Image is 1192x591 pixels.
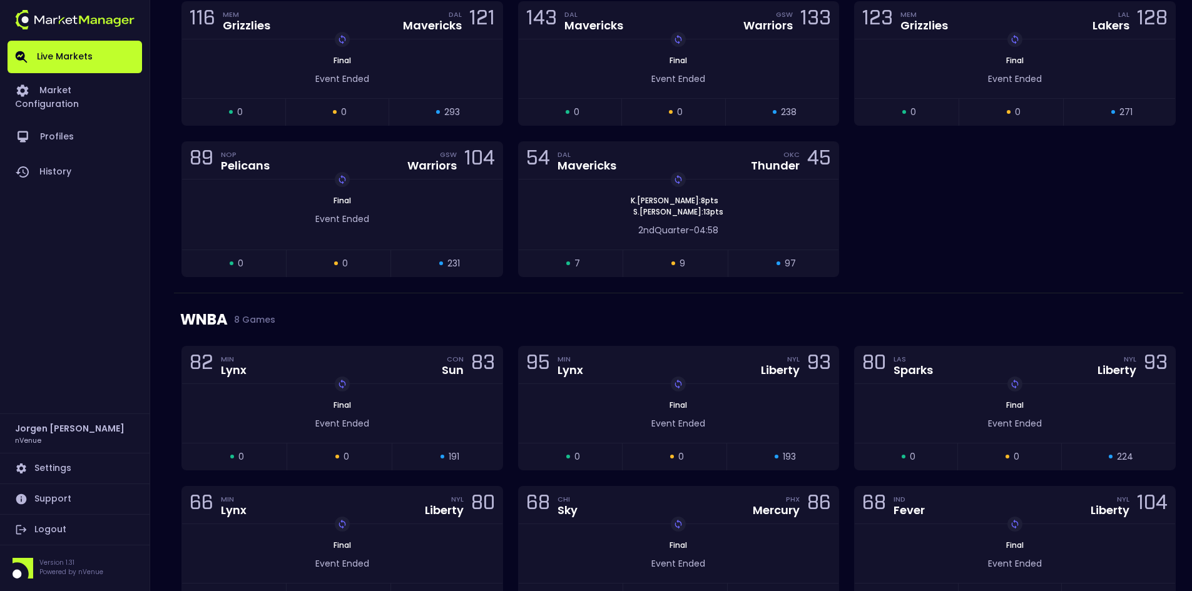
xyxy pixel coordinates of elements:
[238,257,243,270] span: 0
[526,493,550,517] div: 68
[221,365,247,376] div: Lynx
[666,400,691,410] span: Final
[223,9,270,19] div: MEM
[910,106,916,119] span: 0
[751,160,800,171] div: Thunder
[1010,34,1020,44] img: replayImg
[1118,9,1129,19] div: LAL
[1010,519,1020,529] img: replayImg
[221,354,247,364] div: MIN
[894,494,925,504] div: IND
[564,9,623,19] div: DAL
[526,9,557,32] div: 143
[449,9,462,19] div: DAL
[862,9,893,32] div: 123
[1144,353,1168,376] div: 93
[337,379,347,389] img: replayImg
[440,149,457,159] div: GSW
[673,519,683,529] img: replayImg
[689,224,694,236] span: -
[1002,540,1027,550] span: Final
[526,353,550,376] div: 95
[558,505,578,516] div: Sky
[8,73,142,119] a: Market Configuration
[673,34,683,44] img: replayImg
[8,558,142,578] div: Version 1.31Powered by nVenue
[743,20,793,31] div: Warriors
[894,505,925,516] div: Fever
[651,73,705,85] span: Event Ended
[783,450,796,463] span: 193
[787,354,800,364] div: NYL
[228,315,275,325] span: 8 Games
[1098,365,1136,376] div: Liberty
[337,174,347,184] img: replayImg
[190,493,213,517] div: 66
[651,557,705,570] span: Event Ended
[180,293,1177,346] div: WNBA
[330,195,355,206] span: Final
[678,450,684,463] span: 0
[988,557,1042,570] span: Event Ended
[1002,400,1027,410] span: Final
[988,417,1042,430] span: Event Ended
[558,365,583,376] div: Lynx
[862,493,886,517] div: 68
[666,55,691,66] span: Final
[894,365,933,376] div: Sparks
[451,494,464,504] div: NYL
[8,484,142,514] a: Support
[341,106,347,119] span: 0
[407,160,457,171] div: Warriors
[807,353,831,376] div: 93
[988,73,1042,85] span: Event Ended
[190,353,213,376] div: 82
[807,149,831,172] div: 45
[526,149,550,172] div: 54
[1137,493,1168,517] div: 104
[447,354,464,364] div: CON
[223,20,270,31] div: Grizzlies
[447,257,460,270] span: 231
[15,422,125,435] h2: Jorgen [PERSON_NAME]
[1091,505,1129,516] div: Liberty
[444,106,460,119] span: 293
[558,149,616,159] div: DAL
[238,450,244,463] span: 0
[783,149,800,159] div: OKC
[1137,9,1168,32] div: 128
[900,9,948,19] div: MEM
[315,213,369,225] span: Event Ended
[469,9,495,32] div: 121
[221,505,247,516] div: Lynx
[1014,450,1019,463] span: 0
[237,106,243,119] span: 0
[190,149,213,172] div: 89
[638,224,689,236] span: 2nd Quarter
[629,206,727,218] span: S . [PERSON_NAME] : 13 pts
[1093,20,1129,31] div: Lakers
[425,505,464,516] div: Liberty
[8,515,142,545] a: Logout
[8,154,142,189] a: History
[1117,450,1133,463] span: 224
[680,257,685,270] span: 9
[449,450,459,463] span: 191
[673,379,683,389] img: replayImg
[344,450,349,463] span: 0
[315,73,369,85] span: Event Ended
[900,20,948,31] div: Grizzlies
[8,119,142,154] a: Profiles
[558,494,578,504] div: CHI
[800,9,831,32] div: 133
[1119,106,1133,119] span: 271
[1117,494,1129,504] div: NYL
[39,558,103,567] p: Version 1.31
[1002,55,1027,66] span: Final
[337,519,347,529] img: replayImg
[776,9,793,19] div: GSW
[464,149,495,172] div: 104
[894,354,933,364] div: LAS
[558,160,616,171] div: Mavericks
[330,400,355,410] span: Final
